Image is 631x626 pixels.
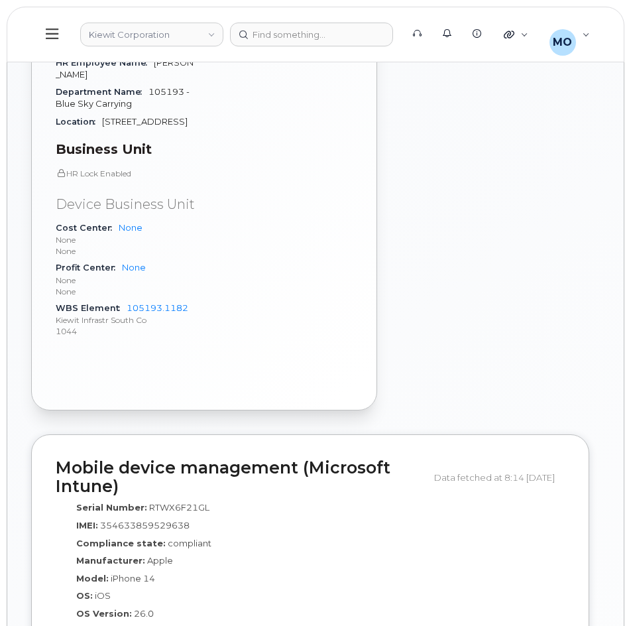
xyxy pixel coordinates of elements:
a: Kiewit Corporation [80,23,223,46]
span: Location [56,117,102,127]
p: 1044 [56,326,196,337]
p: Kiewit Infrastr South Co [56,314,196,326]
span: [PERSON_NAME] [56,58,194,80]
span: 26.0 [134,608,154,619]
label: Model: [76,572,109,585]
span: 354633859529638 [100,520,190,531]
span: MO [553,34,572,50]
p: HR Lock Enabled [56,168,196,179]
a: None [119,223,143,233]
span: compliant [168,538,211,548]
span: Apple [147,555,173,566]
label: IMEI: [76,519,98,532]
span: iOS [95,590,111,601]
span: WBS Element [56,303,127,313]
p: None [56,275,196,286]
span: RTWX6F21GL [149,502,209,513]
h3: Business Unit [56,141,196,157]
label: Serial Number: [76,501,147,514]
a: 105193.1182 [127,303,188,313]
div: Mark Oyekunie [540,21,599,48]
div: Quicklinks [494,21,538,48]
p: None [56,245,196,257]
h2: Mobile device management (Microsoft Intune) [56,459,424,495]
label: Manufacturer: [76,554,145,567]
span: Profit Center [56,263,122,273]
p: None [56,286,196,297]
p: Device Business Unit [56,195,196,214]
input: Find something... [230,23,393,46]
iframe: Messenger Launcher [573,568,621,616]
p: None [56,234,196,245]
span: iPhone 14 [111,573,155,584]
span: Department Name [56,87,148,97]
label: Compliance state: [76,537,166,550]
span: Cost Center [56,223,119,233]
span: [STREET_ADDRESS] [102,117,188,127]
a: None [122,263,146,273]
div: Data fetched at 8:14 [DATE] [434,465,565,490]
label: OS Version: [76,607,132,620]
label: OS: [76,590,93,602]
span: HR Employee Name [56,58,154,68]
